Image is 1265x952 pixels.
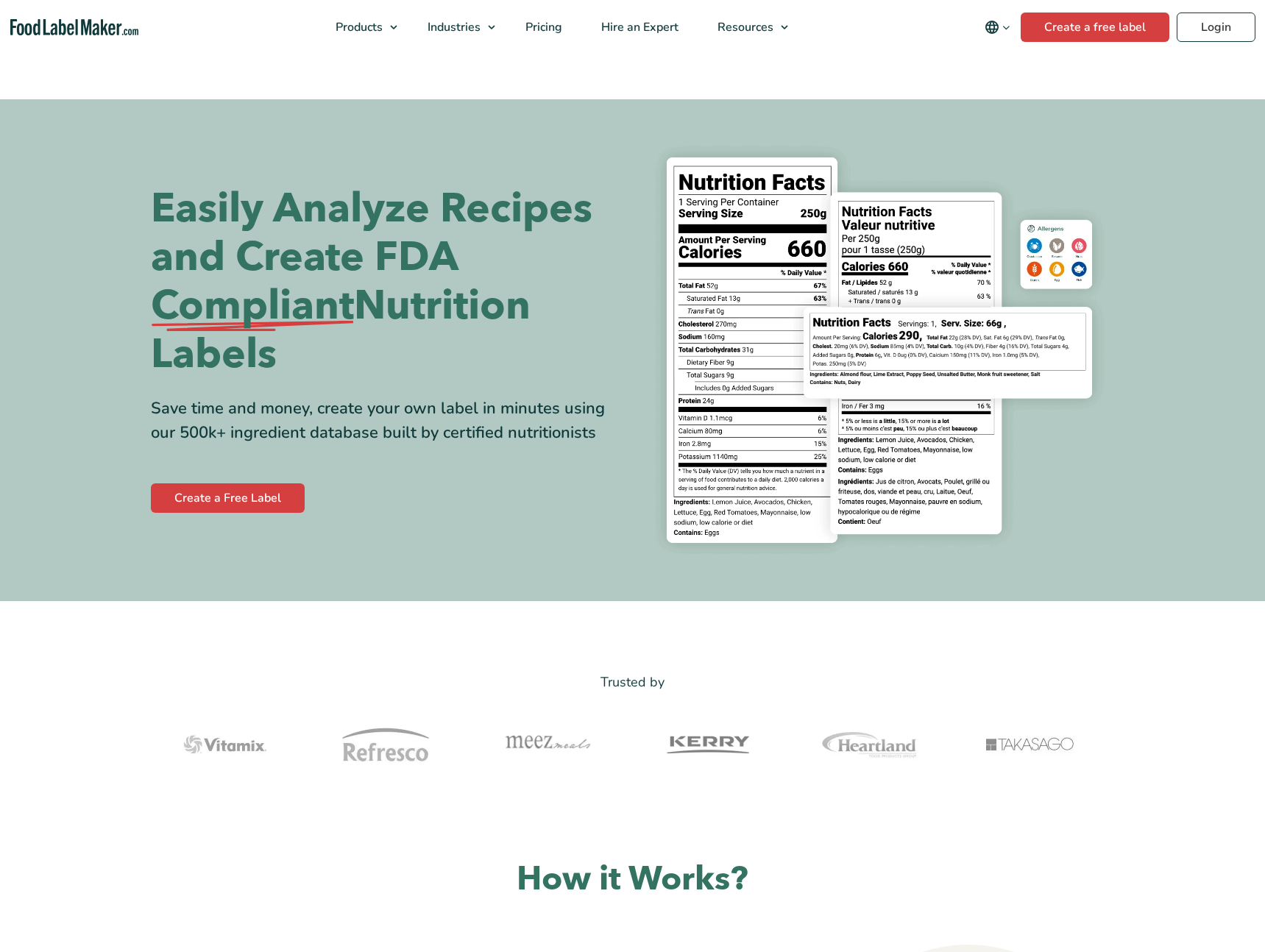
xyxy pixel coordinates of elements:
a: Login [1177,13,1255,42]
h2: How it Works? [151,858,1115,901]
a: Create a free label [1021,13,1169,42]
p: Trusted by [151,672,1115,693]
span: Resources [713,19,775,35]
a: Food Label Maker homepage [10,19,138,36]
span: Compliant [151,282,354,330]
span: Products [331,19,384,35]
a: Create a Free Label [151,483,305,513]
div: Save time and money, create your own label in minutes using our 500k+ ingredient database built b... [151,397,622,445]
h1: Easily Analyze Recipes and Create FDA Nutrition Labels [151,185,622,379]
span: Industries [423,19,482,35]
button: Change language [974,13,1021,42]
span: Hire an Expert [597,19,680,35]
span: Pricing [521,19,564,35]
